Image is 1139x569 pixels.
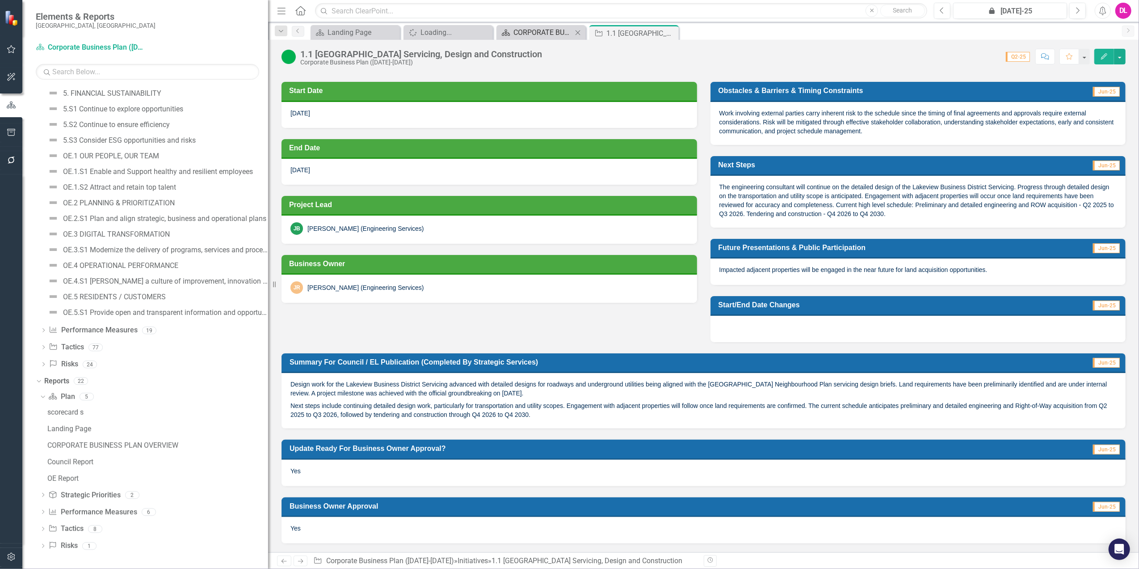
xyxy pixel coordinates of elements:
div: 5.S2 Continue to ensure efficiency [63,121,170,129]
div: 1.1 [GEOGRAPHIC_DATA] Servicing, Design and Construction [606,28,677,39]
span: Q2-25 [1006,52,1030,62]
div: Open Intercom Messenger [1109,539,1130,560]
div: OE.1.S1 Enable and Support healthy and resilient employees [63,168,253,176]
a: OE.2 PLANNING & PRIORITIZATION [46,195,175,210]
div: CORPORATE BUSINESS PLAN OVERVIEW [513,27,572,38]
div: 24 [83,361,97,368]
a: OE.1 OUR PEOPLE, OUR TEAM [46,149,159,163]
div: OE.1 OUR PEOPLE, OUR TEAM [63,152,159,160]
h3: Start Date [289,86,693,95]
h3: End Date [289,144,693,152]
img: Not Defined [48,150,59,161]
div: OE.1.S2 Attract and retain top talent [63,183,176,191]
a: CORPORATE BUSINESS PLAN OVERVIEW [499,27,572,38]
div: OE.3 DIGITAL TRANSFORMATION [63,230,170,238]
a: OE.1.S1 Enable and Support healthy and resilient employees [46,164,253,178]
h3: Future Presentations & Public Participation [719,243,1057,252]
span: Jun-25 [1093,301,1120,310]
a: Landing Page [45,422,268,436]
div: Landing Page [47,425,268,433]
small: [GEOGRAPHIC_DATA], [GEOGRAPHIC_DATA] [36,22,156,29]
span: Search [893,7,912,14]
a: 5.S3 Consider ESG opportunities and risks [46,133,196,147]
span: Impacted adjacent properties will be engaged in the near future for land acquisition opportunities. [719,266,988,273]
a: 5.S2 Continue to ensure efficiency [46,117,170,132]
a: OE Report [45,471,268,486]
div: 5.S3 Consider ESG opportunities and risks [63,136,196,144]
div: 8 [88,525,102,533]
div: 19 [142,327,156,334]
img: Not Defined [48,276,59,286]
a: Plan [48,392,75,402]
span: Jun-25 [1093,87,1120,97]
div: [DATE]-25 [956,6,1064,17]
span: Jun-25 [1093,358,1120,368]
div: 77 [88,344,103,351]
span: Work involving external parties carry inherent risk to the schedule since the timing of final agr... [719,110,1114,135]
img: Not Defined [48,244,59,255]
div: JB [290,222,303,235]
a: Loading... [406,27,491,38]
div: OE.5 RESIDENTS / CUSTOMERS [63,293,166,301]
a: Performance Measures [49,325,137,335]
img: Not Defined [48,88,59,98]
h3: Summary for Council / EL Publication (Completed by Strategic Services) [290,358,1037,366]
a: Corporate Business Plan ([DATE]-[DATE]) [36,42,147,53]
h3: Update Ready for Business Owner Approval? [290,444,996,453]
a: OE.4 OPERATIONAL PERFORMANCE [46,258,178,272]
div: Council Report [47,458,268,466]
div: » » [313,556,697,566]
div: Landing Page [328,27,398,38]
h3: Obstacles & Barriers & Timing Constraints [719,86,1056,95]
h3: Next Steps [719,161,949,169]
div: Corporate Business Plan ([DATE]-[DATE]) [300,59,542,66]
span: Yes [290,467,301,475]
button: DL [1115,3,1131,19]
div: 6 [142,508,156,516]
div: 1.1 [GEOGRAPHIC_DATA] Servicing, Design and Construction [492,556,682,565]
img: Not Defined [48,103,59,114]
div: OE.2.S1 Plan and align strategic, business and operational plans [63,215,266,223]
div: 1 [82,542,97,550]
a: OE.5.S1 Provide open and transparent information and opportunities to inform decisions [46,305,268,319]
img: Not Defined [48,229,59,239]
span: Jun-25 [1093,445,1120,454]
div: 2 [125,491,139,499]
input: Search Below... [36,64,259,80]
div: [PERSON_NAME] (Engineering Services) [307,224,424,233]
h3: Start/End Date Changes [719,301,1019,309]
a: Landing Page [313,27,398,38]
a: Initiatives [458,556,488,565]
a: Reports [44,376,69,386]
span: Jun-25 [1093,243,1120,253]
h3: Business Owner [289,259,693,268]
span: The engineering consultant will continue on the detailed design of the Lakeview Business District... [719,183,1114,217]
img: Not Defined [48,291,59,302]
img: Not Defined [48,213,59,224]
p: Next steps include continuing detailed design work, particularly for transportation and utility s... [290,399,1117,419]
div: scorecard s [47,408,268,416]
a: Strategic Priorities [48,490,120,501]
div: OE Report [47,475,268,483]
a: 5.S1 Continue to explore opportunities [46,102,183,116]
div: OE.5.S1 Provide open and transparent information and opportunities to inform decisions [63,309,268,317]
div: 5 [80,393,94,401]
a: OE.4.S1 [PERSON_NAME] a culture of improvement, innovation and optimization [46,274,268,288]
div: 22 [74,378,88,385]
a: Tactics [49,342,84,352]
div: Loading... [420,27,491,38]
img: ClearPoint Strategy [4,10,20,26]
input: Search ClearPoint... [315,3,927,19]
div: 1.1 [GEOGRAPHIC_DATA] Servicing, Design and Construction [300,49,542,59]
a: OE.5 RESIDENTS / CUSTOMERS [46,289,166,304]
span: [DATE] [290,166,310,174]
a: Risks [48,541,77,551]
a: OE.3 DIGITAL TRANSFORMATION [46,227,170,241]
button: [DATE]-25 [953,3,1067,19]
div: 5.S1 Continue to explore opportunities [63,105,183,113]
p: Design work for the Lakeview Business District Servicing advanced with detailed designs for roadw... [290,380,1117,399]
a: Performance Measures [48,507,137,518]
a: OE.2.S1 Plan and align strategic, business and operational plans [46,211,266,225]
div: JR [290,281,303,294]
img: Not Defined [48,166,59,177]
